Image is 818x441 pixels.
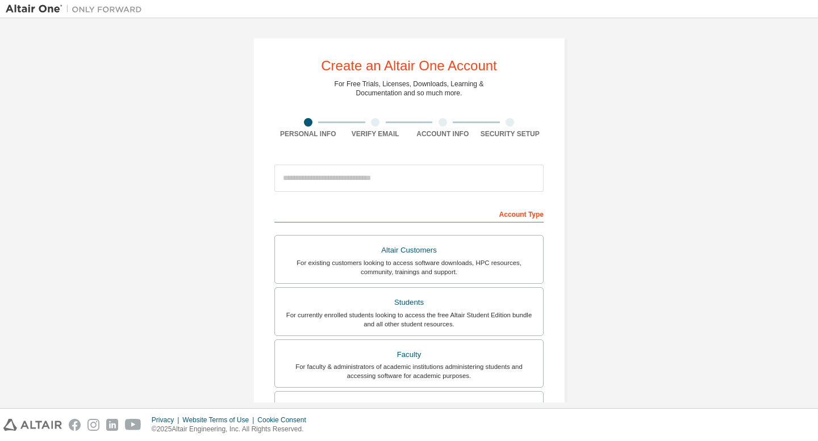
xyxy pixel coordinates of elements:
div: Faculty [282,347,536,363]
img: linkedin.svg [106,419,118,431]
div: Website Terms of Use [182,415,257,425]
div: Create an Altair One Account [321,59,497,73]
div: Personal Info [274,129,342,138]
div: For Free Trials, Licenses, Downloads, Learning & Documentation and so much more. [335,79,484,98]
div: Security Setup [477,129,544,138]
div: Account Info [409,129,477,138]
div: Verify Email [342,129,410,138]
img: altair_logo.svg [3,419,62,431]
div: Account Type [274,204,544,222]
div: Everyone else [282,398,536,414]
div: Privacy [152,415,182,425]
img: Altair One [6,3,148,15]
div: For faculty & administrators of academic institutions administering students and accessing softwa... [282,362,536,380]
div: Students [282,295,536,310]
div: Altair Customers [282,242,536,258]
img: facebook.svg [69,419,81,431]
div: Cookie Consent [257,415,312,425]
img: instagram.svg [87,419,99,431]
p: © 2025 Altair Engineering, Inc. All Rights Reserved. [152,425,313,434]
div: For currently enrolled students looking to access the free Altair Student Edition bundle and all ... [282,310,536,329]
img: youtube.svg [125,419,141,431]
div: For existing customers looking to access software downloads, HPC resources, community, trainings ... [282,258,536,276]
